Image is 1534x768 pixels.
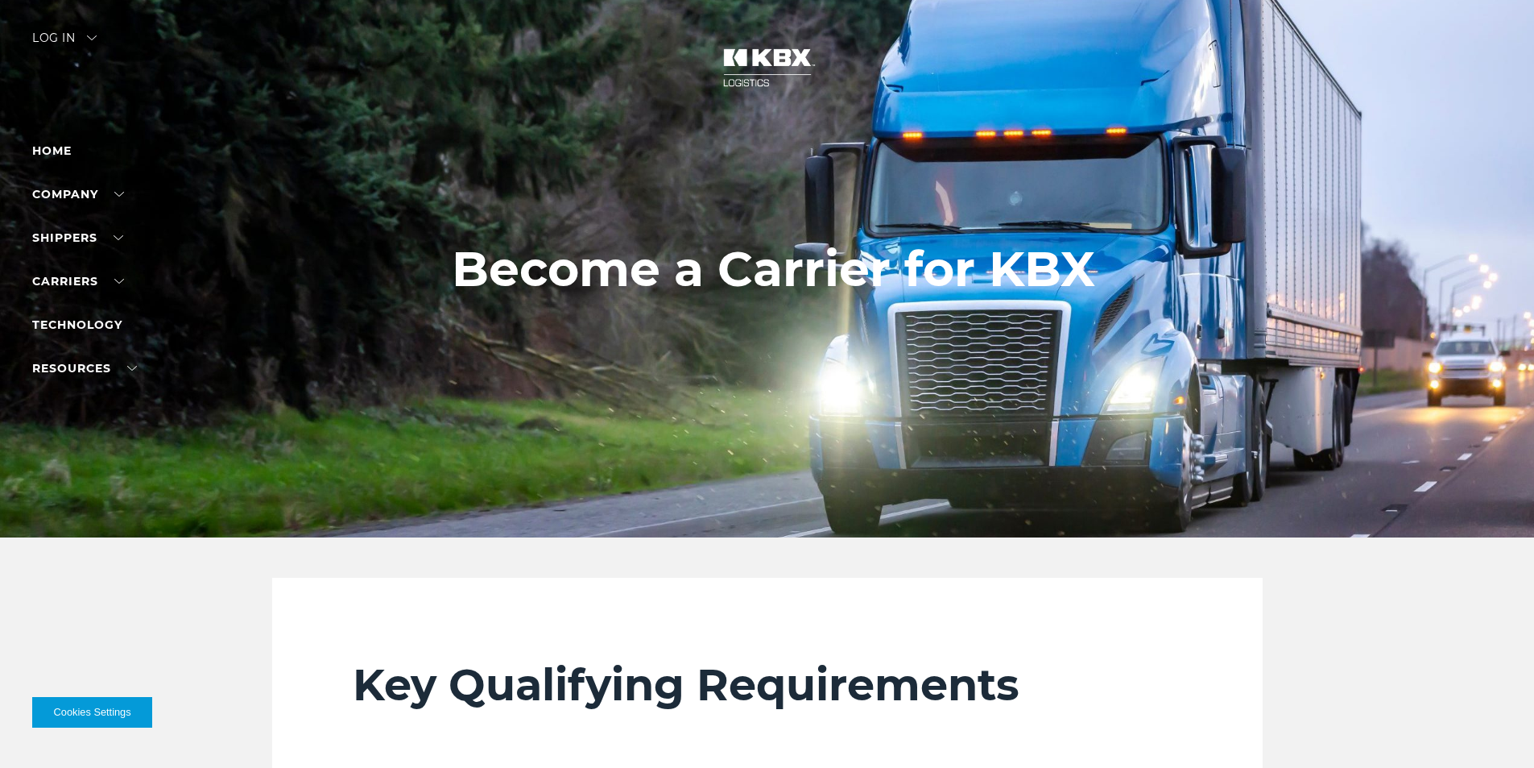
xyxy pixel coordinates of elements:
[32,187,124,201] a: Company
[32,143,72,158] a: Home
[32,274,124,289] a: Carriers
[32,230,123,245] a: SHIPPERS
[32,697,152,728] button: Cookies Settings
[32,361,137,376] a: RESOURCES
[32,32,97,56] div: Log in
[707,32,828,103] img: kbx logo
[452,242,1095,297] h1: Become a Carrier for KBX
[32,318,122,332] a: Technology
[353,658,1182,712] h2: Key Qualifying Requirements
[87,35,97,40] img: arrow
